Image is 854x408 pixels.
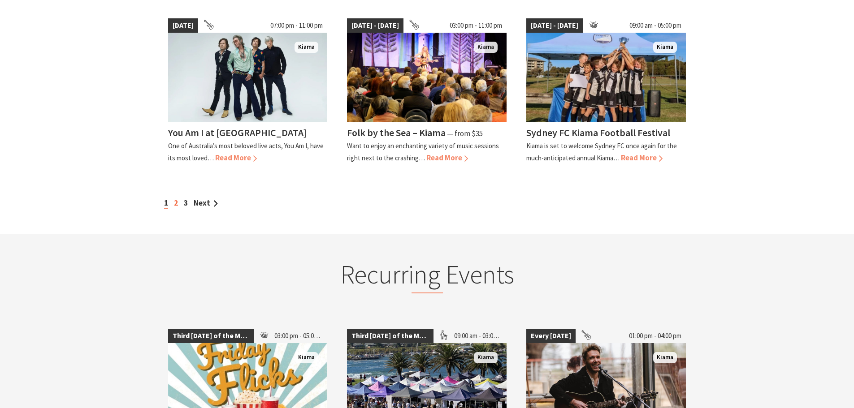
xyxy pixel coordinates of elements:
a: [DATE] - [DATE] 03:00 pm - 11:00 pm Folk by the Sea - Showground Pavilion Kiama Folk by the Sea –... [347,18,507,164]
span: 09:00 am - 03:00 pm [450,329,507,343]
h4: Sydney FC Kiama Football Festival [526,126,670,139]
span: Kiama [653,42,677,53]
span: Every [DATE] [526,329,576,343]
span: Kiama [295,352,318,363]
span: 01:00 pm - 04:00 pm [624,329,686,343]
img: Folk by the Sea - Showground Pavilion [347,33,507,122]
span: Kiama [653,352,677,363]
a: 2 [174,198,178,208]
span: Third [DATE] of the Month [168,329,254,343]
h4: Folk by the Sea – Kiama [347,126,446,139]
p: Want to enjoy an enchanting variety of music sessions right next to the crashing… [347,142,499,162]
a: [DATE] - [DATE] 09:00 am - 05:00 pm sfc-kiama-football-festival-2 Kiama Sydney FC Kiama Football ... [526,18,686,164]
a: [DATE] 07:00 pm - 11:00 pm You Am I Kiama You Am I at [GEOGRAPHIC_DATA] One of Australia’s most b... [168,18,328,164]
p: One of Australia’s most beloved live acts, You Am I, have its most loved… [168,142,324,162]
span: [DATE] - [DATE] [347,18,403,33]
span: Read More [621,153,663,163]
img: You Am I [168,33,328,122]
p: Kiama is set to welcome Sydney FC once again for the much-anticipated annual Kiama… [526,142,677,162]
span: Read More [426,153,468,163]
span: ⁠— from $35 [447,129,483,138]
span: 1 [164,198,168,209]
a: 3 [184,198,188,208]
span: 09:00 am - 05:00 pm [625,18,686,33]
span: [DATE] [168,18,198,33]
span: Kiama [295,42,318,53]
span: 03:00 pm - 11:00 pm [445,18,507,33]
span: Kiama [474,352,498,363]
span: 07:00 pm - 11:00 pm [266,18,327,33]
span: 03:00 pm - 05:00 pm [270,329,327,343]
img: sfc-kiama-football-festival-2 [526,33,686,122]
h4: You Am I at [GEOGRAPHIC_DATA] [168,126,307,139]
span: Third [DATE] of the Month [347,329,433,343]
span: Kiama [474,42,498,53]
h2: Recurring Events [251,259,603,294]
span: [DATE] - [DATE] [526,18,583,33]
a: Next [194,198,218,208]
span: Read More [215,153,257,163]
